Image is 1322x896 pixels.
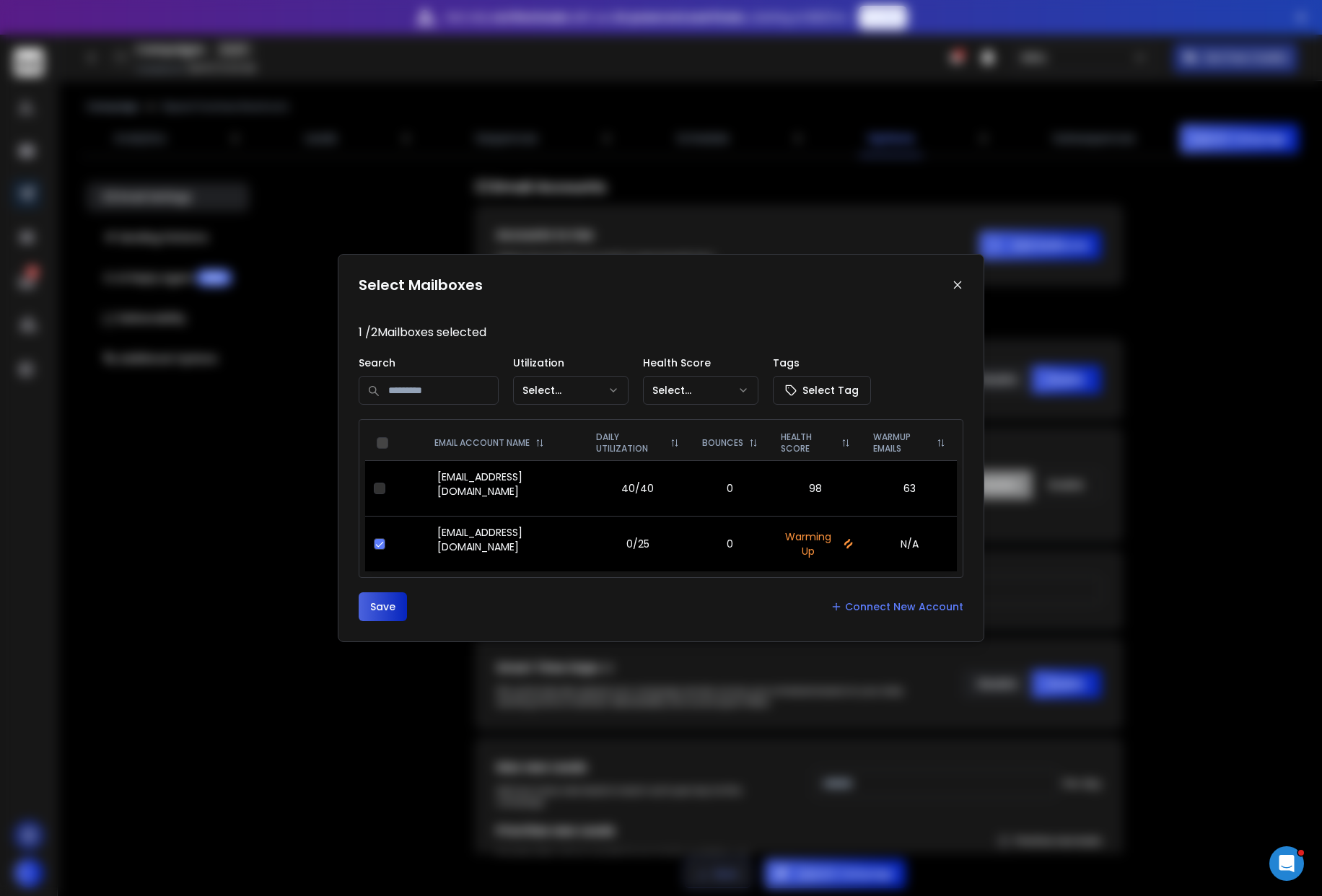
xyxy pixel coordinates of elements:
[773,376,871,405] button: Select Tag
[513,376,629,405] button: Select...
[437,525,576,554] p: [EMAIL_ADDRESS][DOMAIN_NAME]
[359,275,483,295] h1: Select Mailboxes
[359,324,963,341] p: 1 / 2 Mailboxes selected
[862,516,957,571] td: N/A
[831,599,963,614] a: Connect New Account
[513,356,629,370] p: Utilization
[643,376,758,405] button: Select...
[596,431,665,454] p: DAILY UTILIZATION
[781,431,836,454] p: HEALTH SCORE
[359,592,407,621] button: Save
[585,516,691,571] td: 0/25
[699,481,761,496] p: 0
[699,537,761,551] p: 0
[778,530,853,558] p: Warming Up
[643,356,758,370] p: Health Score
[862,460,957,516] td: 63
[437,470,576,498] p: [EMAIL_ADDRESS][DOMAIN_NAME]
[873,431,931,454] p: WARMUP EMAILS
[585,460,691,516] td: 40/40
[702,437,743,449] p: BOUNCES
[359,356,499,370] p: Search
[773,356,871,370] p: Tags
[434,437,573,449] div: EMAIL ACCOUNT NAME
[769,460,862,516] td: 98
[1269,846,1304,881] iframe: Intercom live chat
